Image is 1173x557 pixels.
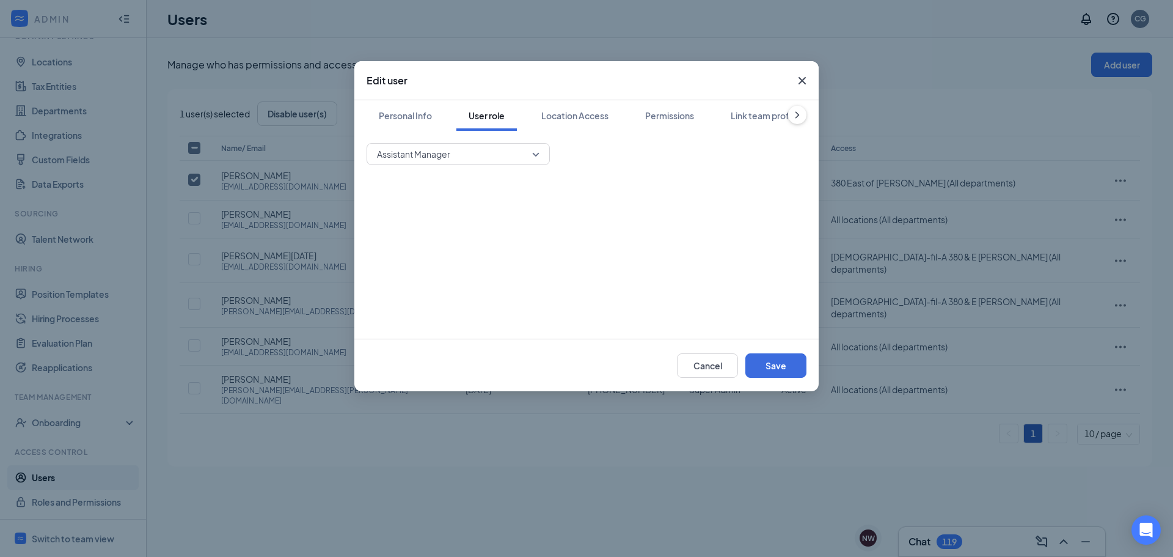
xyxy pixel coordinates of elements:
[677,353,738,378] button: Cancel
[791,109,803,121] svg: ChevronRight
[469,109,505,122] div: User role
[731,109,798,122] div: Link team profile
[786,61,819,100] button: Close
[541,109,608,122] div: Location Access
[379,109,432,122] div: Personal Info
[367,74,407,87] h3: Edit user
[1131,515,1161,545] div: Open Intercom Messenger
[745,353,806,378] button: Save
[795,73,809,88] svg: Cross
[377,145,450,163] span: Assistant Manager
[645,109,694,122] div: Permissions
[788,106,806,124] button: ChevronRight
